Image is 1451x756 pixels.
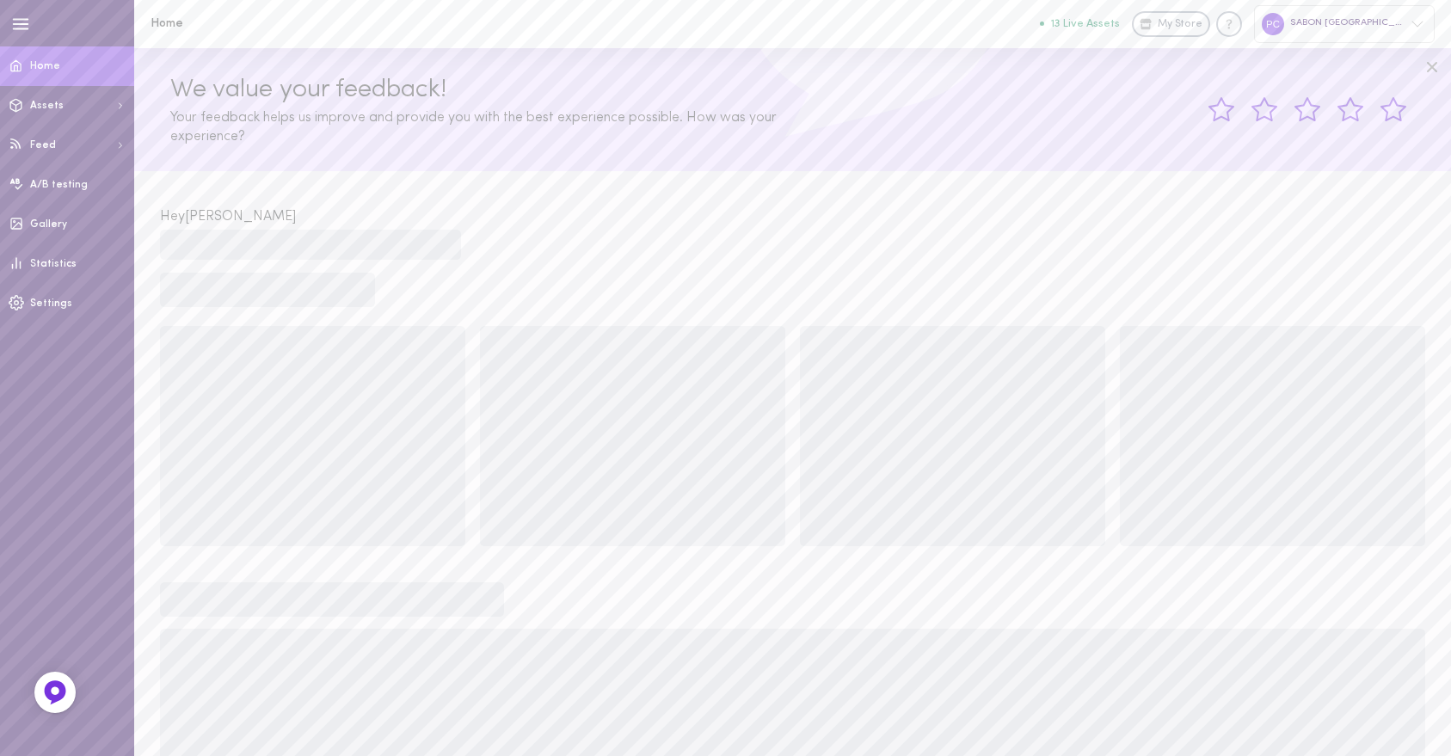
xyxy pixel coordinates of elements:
span: Assets [30,101,64,111]
span: Statistics [30,259,77,269]
img: Feedback Button [42,679,68,705]
span: Hey [PERSON_NAME] [160,210,296,224]
span: My Store [1158,17,1202,33]
span: Feed [30,140,56,151]
span: Home [30,61,60,71]
div: Knowledge center [1216,11,1242,37]
span: We value your feedback! [170,77,446,103]
span: Gallery [30,219,67,230]
span: Your feedback helps us improve and provide you with the best experience possible. How was your ex... [170,111,777,144]
a: 13 Live Assets [1040,18,1132,30]
button: 13 Live Assets [1040,18,1120,29]
h1: Home [151,17,434,30]
div: SABON [GEOGRAPHIC_DATA] [1254,5,1435,42]
a: My Store [1132,11,1210,37]
span: Settings [30,298,72,309]
span: A/B testing [30,180,88,190]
